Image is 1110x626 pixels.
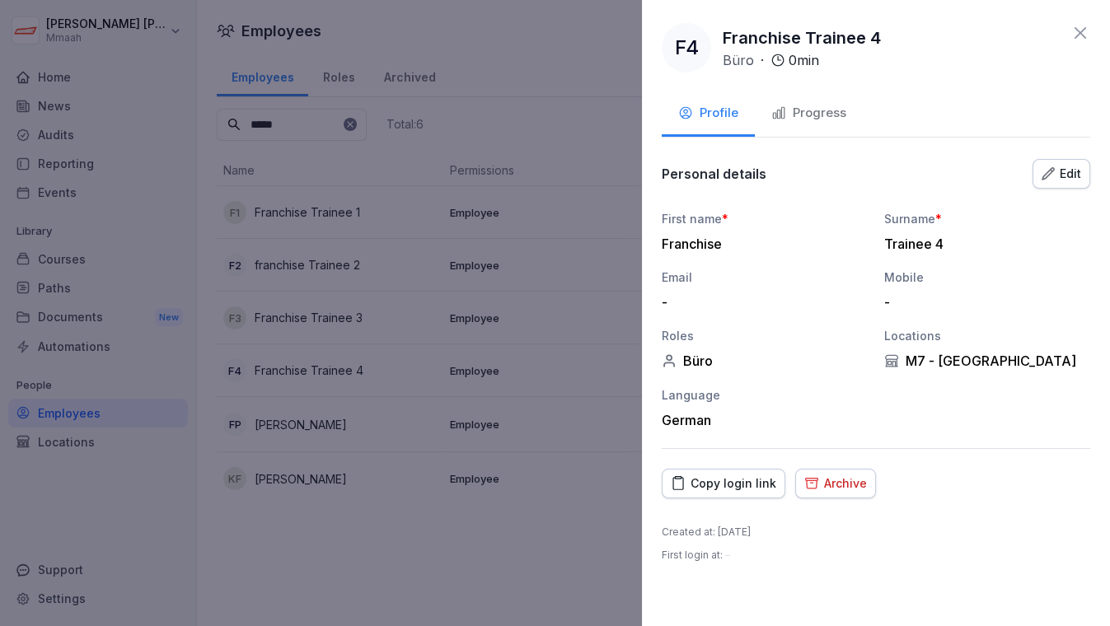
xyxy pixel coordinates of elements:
div: Büro [662,353,868,369]
div: F4 [662,23,711,72]
div: Archive [804,474,867,493]
div: - [662,294,859,311]
button: Edit [1033,159,1090,189]
button: Progress [755,92,863,137]
div: Edit [1042,165,1081,183]
div: Language [662,386,868,404]
div: Locations [884,327,1090,344]
div: German [662,412,868,428]
div: Progress [771,104,846,123]
p: Personal details [662,166,766,182]
div: Roles [662,327,868,344]
button: Profile [662,92,755,137]
p: Büro [723,50,754,70]
div: Surname [884,210,1090,227]
div: Copy login link [671,474,776,493]
div: M7 - [GEOGRAPHIC_DATA] [884,353,1090,369]
div: Franchise [662,236,859,252]
div: - [884,294,1082,311]
p: Created at : [DATE] [662,525,751,540]
button: Archive [795,469,876,498]
div: Profile [678,104,738,123]
div: Mobile [884,269,1090,286]
button: Copy login link [662,469,785,498]
p: First login at : [662,548,730,563]
div: Email [662,269,868,286]
div: · [723,50,819,70]
div: First name [662,210,868,227]
p: Franchise Trainee 4 [723,26,881,50]
p: 0 min [789,50,819,70]
span: – [725,549,730,561]
div: Trainee 4 [884,236,1082,252]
